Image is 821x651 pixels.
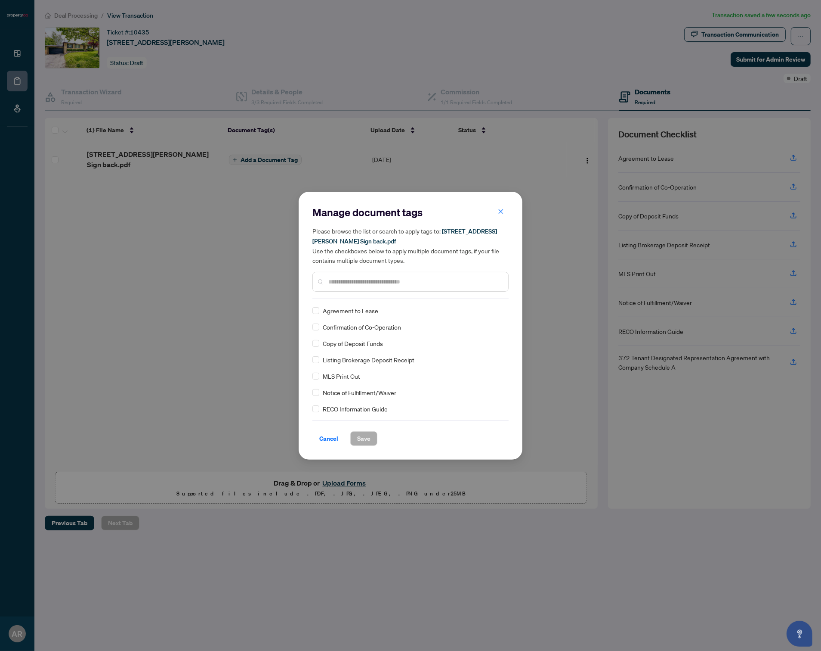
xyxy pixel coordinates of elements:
span: close [498,209,504,215]
span: RECO Information Guide [323,404,388,414]
span: Copy of Deposit Funds [323,339,383,348]
span: Confirmation of Co-Operation [323,322,401,332]
span: MLS Print Out [323,371,360,381]
button: Cancel [312,431,345,446]
span: Cancel [319,432,338,445]
span: [STREET_ADDRESS][PERSON_NAME] Sign back.pdf [312,227,497,245]
button: Open asap [787,621,812,647]
span: Agreement to Lease [323,306,378,315]
span: Listing Brokerage Deposit Receipt [323,355,414,364]
span: Notice of Fulfillment/Waiver [323,388,396,397]
button: Save [350,431,377,446]
h2: Manage document tags [312,206,509,219]
h5: Please browse the list or search to apply tags to: Use the checkboxes below to apply multiple doc... [312,226,509,265]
